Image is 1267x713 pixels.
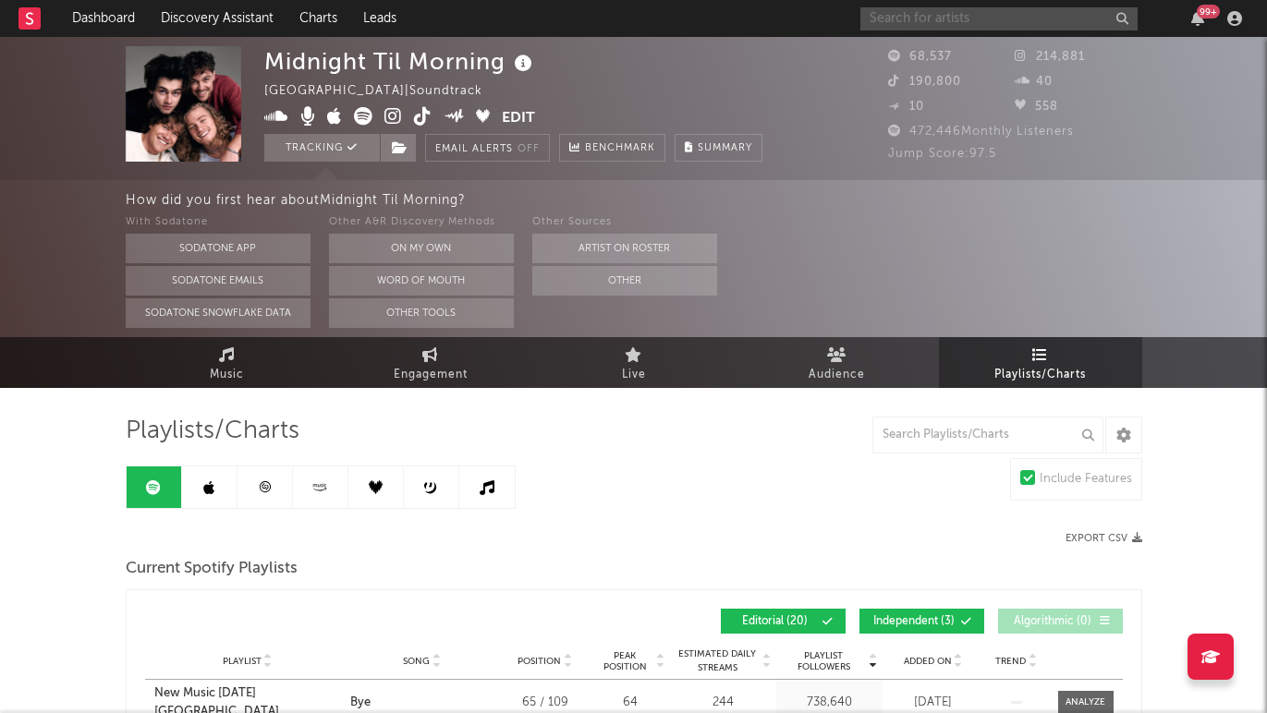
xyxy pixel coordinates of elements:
[223,656,262,667] span: Playlist
[126,420,299,442] span: Playlists/Charts
[698,143,752,153] span: Summary
[860,7,1138,30] input: Search for artists
[675,694,772,712] div: 244
[859,609,984,634] button: Independent(3)
[210,364,244,386] span: Music
[622,364,646,386] span: Live
[532,266,717,296] button: Other
[532,234,717,263] button: Artist on Roster
[518,144,540,154] em: Off
[126,266,311,296] button: Sodatone Emails
[502,107,535,130] button: Edit
[675,134,762,162] button: Summary
[781,694,878,712] div: 738,640
[995,656,1026,667] span: Trend
[532,211,717,234] div: Other Sources
[264,80,504,103] div: [GEOGRAPHIC_DATA] | Soundtrack
[425,134,550,162] button: Email AlertsOff
[736,337,939,388] a: Audience
[518,656,561,667] span: Position
[1015,76,1053,88] span: 40
[994,364,1086,386] span: Playlists/Charts
[126,337,329,388] a: Music
[871,616,956,627] span: Independent ( 3 )
[504,694,587,712] div: 65 / 109
[721,609,846,634] button: Editorial(20)
[1015,51,1085,63] span: 214,881
[888,148,996,160] span: Jump Score: 97.5
[1015,101,1058,113] span: 558
[585,138,655,160] span: Benchmark
[904,656,952,667] span: Added On
[888,126,1074,138] span: 472,446 Monthly Listeners
[596,694,665,712] div: 64
[733,616,818,627] span: Editorial ( 20 )
[675,647,761,675] span: Estimated Daily Streams
[403,656,430,667] span: Song
[329,337,532,388] a: Engagement
[329,298,514,328] button: Other Tools
[888,76,961,88] span: 190,800
[1066,533,1142,544] button: Export CSV
[596,650,654,672] span: Peak Position
[329,234,514,263] button: On My Own
[998,609,1123,634] button: Algorithmic(0)
[559,134,665,162] a: Benchmark
[888,101,924,113] span: 10
[887,694,980,712] div: [DATE]
[781,650,867,672] span: Playlist Followers
[1197,5,1220,18] div: 99 +
[126,234,311,263] button: Sodatone App
[939,337,1142,388] a: Playlists/Charts
[809,364,865,386] span: Audience
[394,364,468,386] span: Engagement
[264,134,380,162] button: Tracking
[329,266,514,296] button: Word Of Mouth
[350,694,371,712] div: Bye
[1040,468,1132,490] div: Include Features
[1191,11,1204,26] button: 99+
[329,211,514,234] div: Other A&R Discovery Methods
[532,337,736,388] a: Live
[126,298,311,328] button: Sodatone Snowflake Data
[1010,616,1095,627] span: Algorithmic ( 0 )
[126,211,311,234] div: With Sodatone
[872,417,1103,453] input: Search Playlists/Charts
[888,51,952,63] span: 68,537
[126,558,298,580] span: Current Spotify Playlists
[264,46,537,77] div: Midnight Til Morning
